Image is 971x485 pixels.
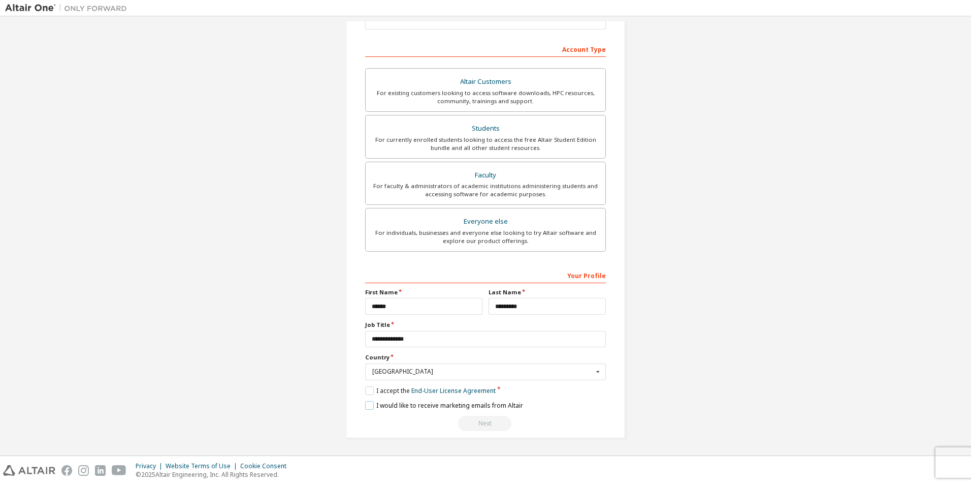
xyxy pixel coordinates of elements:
div: Account Type [365,41,606,57]
div: Altair Customers [372,75,599,89]
label: I accept the [365,386,496,395]
div: Your Profile [365,267,606,283]
div: For individuals, businesses and everyone else looking to try Altair software and explore our prod... [372,229,599,245]
img: Altair One [5,3,132,13]
label: Last Name [489,288,606,296]
div: For currently enrolled students looking to access the free Altair Student Edition bundle and all ... [372,136,599,152]
div: For faculty & administrators of academic institutions administering students and accessing softwa... [372,182,599,198]
label: First Name [365,288,482,296]
img: youtube.svg [112,465,126,476]
div: Everyone else [372,215,599,229]
div: Website Terms of Use [166,462,240,470]
div: Cookie Consent [240,462,293,470]
p: © 2025 Altair Engineering, Inc. All Rights Reserved. [136,470,293,479]
div: Students [372,122,599,136]
div: [GEOGRAPHIC_DATA] [372,369,593,375]
label: Country [365,353,606,361]
div: Faculty [372,168,599,183]
img: instagram.svg [78,465,89,476]
div: Select your account type to continue [365,416,606,431]
div: For existing customers looking to access software downloads, HPC resources, community, trainings ... [372,89,599,105]
a: End-User License Agreement [411,386,496,395]
div: Privacy [136,462,166,470]
label: I would like to receive marketing emails from Altair [365,401,523,410]
label: Job Title [365,321,606,329]
img: linkedin.svg [95,465,106,476]
img: altair_logo.svg [3,465,55,476]
img: facebook.svg [61,465,72,476]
